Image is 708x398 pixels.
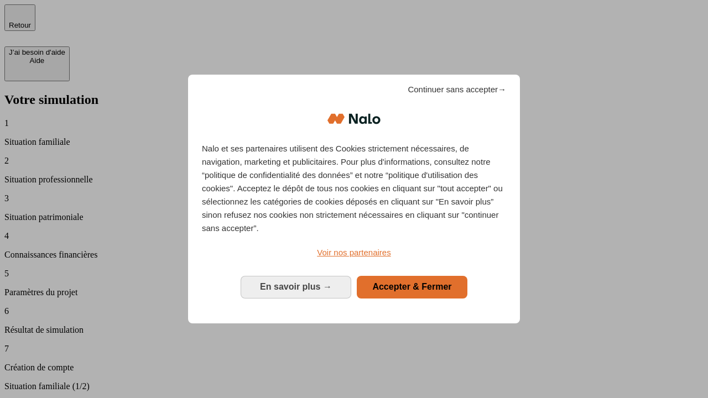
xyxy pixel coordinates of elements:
img: Logo [327,102,381,135]
span: Accepter & Fermer [372,282,451,291]
button: Accepter & Fermer: Accepter notre traitement des données et fermer [357,276,467,298]
span: En savoir plus → [260,282,332,291]
div: Bienvenue chez Nalo Gestion du consentement [188,75,520,323]
button: En savoir plus: Configurer vos consentements [241,276,351,298]
p: Nalo et ses partenaires utilisent des Cookies strictement nécessaires, de navigation, marketing e... [202,142,506,235]
a: Voir nos partenaires [202,246,506,259]
span: Continuer sans accepter→ [408,83,506,96]
span: Voir nos partenaires [317,248,391,257]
